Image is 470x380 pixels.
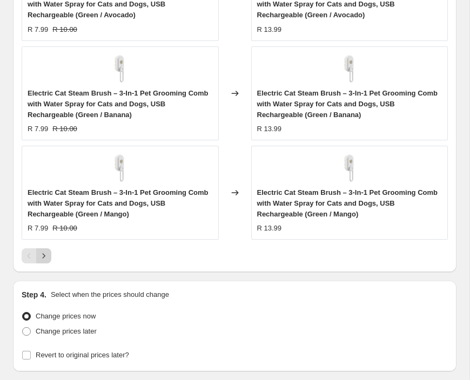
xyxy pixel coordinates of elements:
img: 05cb20b0c526ad2fb88629321df00d81_80x.jpg [104,52,136,85]
span: Change prices later [36,327,97,335]
div: R 7.99 [28,124,48,134]
h2: Step 4. [22,289,46,300]
div: R 7.99 [28,223,48,234]
button: Next [36,248,51,263]
strike: R 10.00 [52,223,77,234]
img: 05cb20b0c526ad2fb88629321df00d81_80x.jpg [333,152,366,184]
span: Electric Cat Steam Brush – 3-In-1 Pet Grooming Comb with Water Spray for Cats and Dogs, USB Recha... [28,89,208,119]
p: Select when the prices should change [51,289,169,300]
div: R 13.99 [257,223,282,234]
span: Change prices now [36,312,96,320]
strike: R 10.00 [52,24,77,35]
div: R 7.99 [28,24,48,35]
span: Electric Cat Steam Brush – 3-In-1 Pet Grooming Comb with Water Spray for Cats and Dogs, USB Recha... [257,188,438,218]
img: 05cb20b0c526ad2fb88629321df00d81_80x.jpg [104,152,136,184]
div: R 13.99 [257,124,282,134]
span: Revert to original prices later? [36,351,129,359]
nav: Pagination [22,248,51,263]
span: Electric Cat Steam Brush – 3-In-1 Pet Grooming Comb with Water Spray for Cats and Dogs, USB Recha... [28,188,208,218]
img: 05cb20b0c526ad2fb88629321df00d81_80x.jpg [333,52,366,85]
div: R 13.99 [257,24,282,35]
strike: R 10.00 [52,124,77,134]
span: Electric Cat Steam Brush – 3-In-1 Pet Grooming Comb with Water Spray for Cats and Dogs, USB Recha... [257,89,438,119]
